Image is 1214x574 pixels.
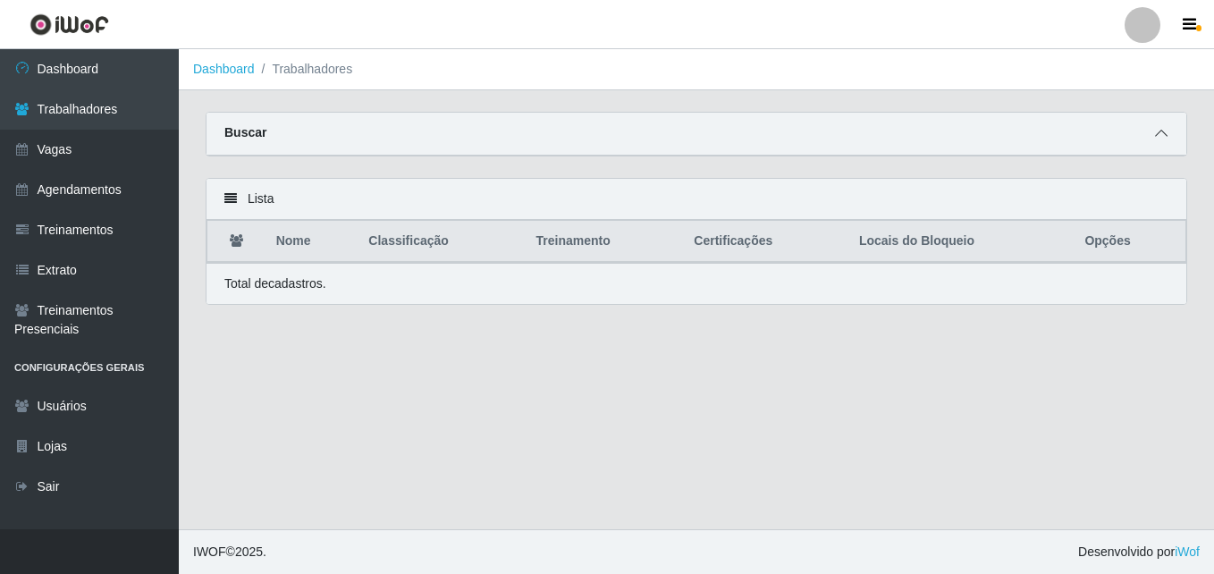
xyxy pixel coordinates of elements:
nav: breadcrumb [179,49,1214,90]
th: Opções [1074,221,1185,263]
th: Classificação [358,221,525,263]
strong: Buscar [224,125,266,139]
span: IWOF [193,544,226,559]
li: Trabalhadores [255,60,353,79]
div: Lista [207,179,1186,220]
th: Locais do Bloqueio [848,221,1074,263]
a: Dashboard [193,62,255,76]
a: iWof [1175,544,1200,559]
span: Desenvolvido por [1078,543,1200,561]
span: © 2025 . [193,543,266,561]
th: Nome [266,221,358,263]
th: Certificações [683,221,848,263]
th: Treinamento [525,221,683,263]
p: Total de cadastros. [224,274,326,293]
img: CoreUI Logo [30,13,109,36]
